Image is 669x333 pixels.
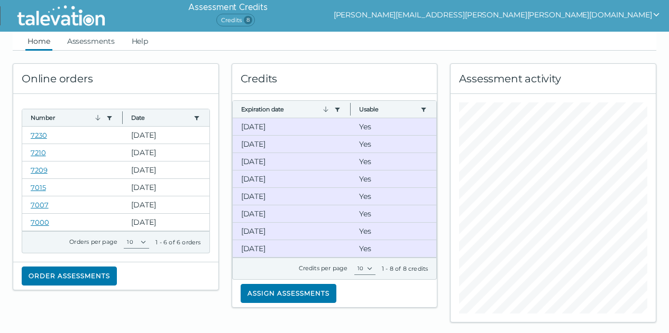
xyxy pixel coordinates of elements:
[119,106,126,129] button: Column resize handle
[351,118,436,135] clr-dg-cell: Yes
[123,196,209,213] clr-dg-cell: [DATE]
[123,127,209,144] clr-dg-cell: [DATE]
[13,3,109,29] img: Talevation_Logo_Transparent_white.png
[123,214,209,231] clr-dg-cell: [DATE]
[65,32,117,51] a: Assessments
[130,32,151,51] a: Help
[382,264,428,273] div: 1 - 8 of 8 credits
[123,144,209,161] clr-dg-cell: [DATE]
[233,223,351,240] clr-dg-cell: [DATE]
[31,183,46,192] a: 7015
[13,64,218,94] div: Online orders
[31,131,47,139] a: 7230
[232,64,437,94] div: Credits
[22,267,117,286] button: Order assessments
[216,14,255,26] span: Credits
[233,188,351,205] clr-dg-cell: [DATE]
[233,153,351,170] clr-dg-cell: [DATE]
[123,161,209,178] clr-dg-cell: [DATE]
[334,8,661,21] button: show user actions
[351,188,436,205] clr-dg-cell: Yes
[233,205,351,222] clr-dg-cell: [DATE]
[31,201,49,209] a: 7007
[299,264,348,272] label: Credits per page
[451,64,656,94] div: Assessment activity
[233,240,351,257] clr-dg-cell: [DATE]
[241,105,330,113] button: Expiration date
[25,32,52,51] a: Home
[351,153,436,170] clr-dg-cell: Yes
[131,113,189,122] button: Date
[351,170,436,187] clr-dg-cell: Yes
[359,105,416,113] button: Usable
[69,238,117,245] label: Orders per page
[31,218,49,226] a: 7000
[244,16,252,24] span: 8
[31,166,48,174] a: 7209
[351,223,436,240] clr-dg-cell: Yes
[351,136,436,153] clr-dg-cell: Yes
[233,118,351,135] clr-dg-cell: [DATE]
[347,98,354,120] button: Column resize handle
[31,148,46,157] a: 7210
[188,1,267,14] h6: Assessment Credits
[351,240,436,257] clr-dg-cell: Yes
[241,284,336,303] button: Assign assessments
[233,170,351,187] clr-dg-cell: [DATE]
[31,113,102,122] button: Number
[123,179,209,196] clr-dg-cell: [DATE]
[351,205,436,222] clr-dg-cell: Yes
[155,238,200,246] div: 1 - 6 of 6 orders
[233,136,351,153] clr-dg-cell: [DATE]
